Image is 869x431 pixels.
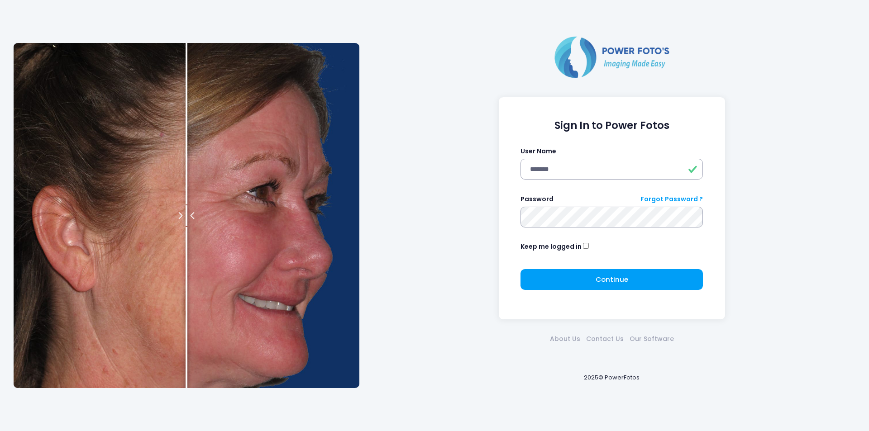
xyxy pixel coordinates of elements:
[520,147,556,156] label: User Name
[626,334,677,344] a: Our Software
[520,269,703,290] button: Continue
[520,242,582,251] label: Keep me logged in
[520,194,554,204] label: Password
[640,194,703,204] a: Forgot Password ?
[368,358,855,397] div: 2025© PowerFotos
[551,34,673,80] img: Logo
[596,275,628,284] span: Continue
[547,334,583,344] a: About Us
[583,334,626,344] a: Contact Us
[520,119,703,132] h1: Sign In to Power Fotos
